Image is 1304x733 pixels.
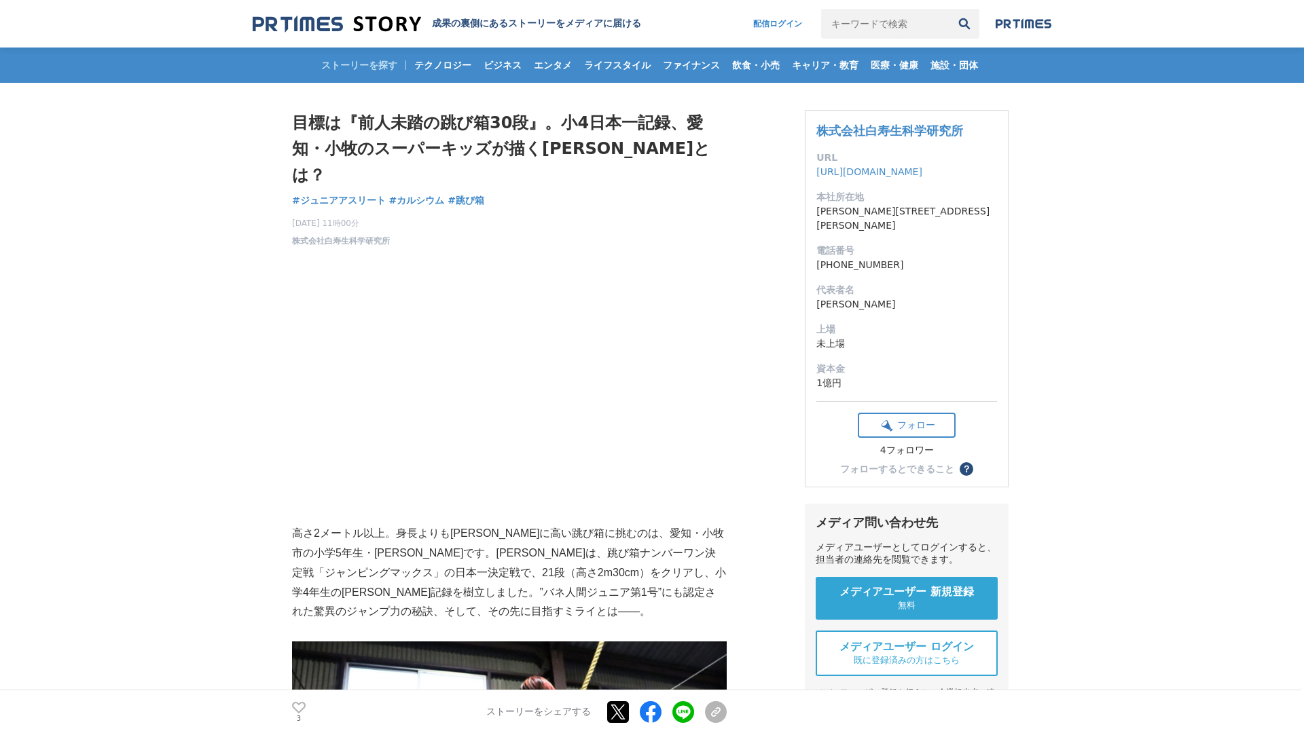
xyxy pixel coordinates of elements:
dd: 未上場 [816,337,997,351]
span: ファイナンス [657,59,725,71]
span: ライフスタイル [579,59,656,71]
span: 施設・団体 [925,59,983,71]
span: ビジネス [478,59,527,71]
span: テクノロジー [409,59,477,71]
a: ライフスタイル [579,48,656,83]
span: 無料 [898,599,916,612]
a: [URL][DOMAIN_NAME] [816,166,922,177]
input: キーワードで検索 [821,9,949,39]
p: 3 [292,715,306,721]
span: 飲食・小売 [727,59,785,71]
a: 株式会社白寿生科学研究所 [816,124,963,138]
dt: 本社所在地 [816,190,997,204]
button: フォロー [858,413,956,438]
a: 配信ログイン [740,9,816,39]
dt: URL [816,151,997,165]
button: ？ [960,462,973,476]
h2: 成果の裏側にあるストーリーをメディアに届ける [432,18,641,30]
p: ストーリーをシェアする [486,706,591,718]
a: 施設・団体 [925,48,983,83]
a: メディアユーザー 新規登録 無料 [816,577,998,620]
a: キャリア・教育 [786,48,864,83]
a: テクノロジー [409,48,477,83]
span: メディアユーザー ログイン [839,640,974,654]
dt: 資本金 [816,362,997,376]
dd: [PHONE_NUMBER] [816,258,997,272]
span: ？ [962,464,971,474]
span: メディアユーザー 新規登録 [839,585,974,599]
a: #カルシウム [389,193,445,208]
h1: 目標は『前人未踏の跳び箱30段』。小4日本一記録、愛知・小牧のスーパーキッズが描く[PERSON_NAME]とは？ [292,110,727,188]
a: 成果の裏側にあるストーリーをメディアに届ける 成果の裏側にあるストーリーをメディアに届ける [253,15,641,33]
dt: 代表者名 [816,283,997,297]
span: キャリア・教育 [786,59,864,71]
dt: 電話番号 [816,244,997,258]
img: prtimes [996,18,1051,29]
a: ファイナンス [657,48,725,83]
a: #跳び箱 [448,193,484,208]
dd: [PERSON_NAME] [816,297,997,312]
p: 高さ2メートル以上。身長よりも[PERSON_NAME]に高い跳び箱に挑むのは、愛知・小牧市の小学5年生・[PERSON_NAME]です。[PERSON_NAME]は、跳び箱ナンバーワン決定戦「... [292,524,727,622]
a: 飲食・小売 [727,48,785,83]
div: フォローするとできること [840,464,954,474]
dt: 上場 [816,322,997,337]
span: [DATE] 11時00分 [292,217,390,229]
span: エンタメ [528,59,577,71]
a: ビジネス [478,48,527,83]
button: 検索 [949,9,979,39]
a: #ジュニアアスリート [292,193,386,208]
span: 既に登録済みの方はこちら [854,654,960,666]
div: 4フォロワー [858,445,956,457]
a: メディアユーザー ログイン 既に登録済みの方はこちら [816,631,998,676]
a: エンタメ [528,48,577,83]
div: メディア問い合わせ先 [816,514,998,531]
dd: [PERSON_NAME][STREET_ADDRESS][PERSON_NAME] [816,204,997,233]
span: #ジュニアアスリート [292,194,386,206]
span: 医療・健康 [865,59,924,71]
div: メディアユーザーとしてログインすると、担当者の連絡先を閲覧できます。 [816,542,998,566]
span: #カルシウム [389,194,445,206]
a: 株式会社白寿生科学研究所 [292,235,390,247]
a: 医療・健康 [865,48,924,83]
span: #跳び箱 [448,194,484,206]
dd: 1億円 [816,376,997,390]
img: 成果の裏側にあるストーリーをメディアに届ける [253,15,421,33]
